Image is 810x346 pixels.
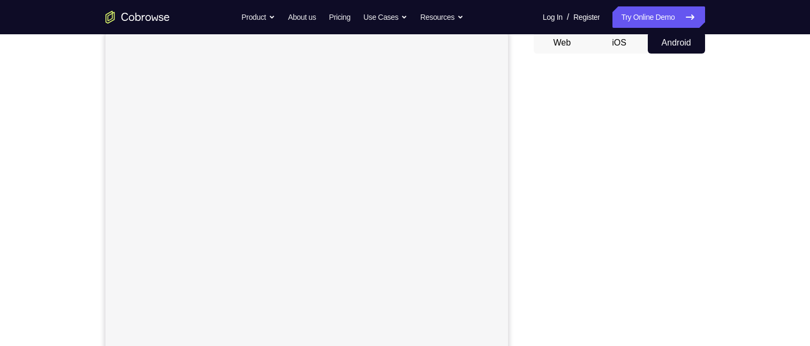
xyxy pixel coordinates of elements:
a: Pricing [329,6,350,28]
button: Android [648,32,705,54]
span: / [567,11,569,24]
button: iOS [591,32,648,54]
a: Log In [543,6,563,28]
a: About us [288,6,316,28]
button: Use Cases [364,6,407,28]
button: Resources [420,6,464,28]
a: Try Online Demo [612,6,705,28]
button: Product [241,6,275,28]
a: Register [573,6,600,28]
button: Web [534,32,591,54]
a: Go to the home page [105,11,170,24]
